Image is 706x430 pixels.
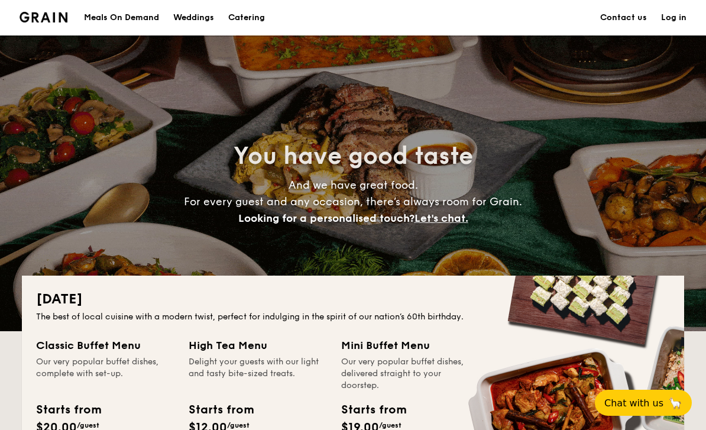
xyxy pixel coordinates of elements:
div: Delight your guests with our light and tasty bite-sized treats. [189,356,327,392]
span: /guest [227,421,250,429]
span: Chat with us [604,397,663,409]
div: Starts from [36,401,101,419]
div: The best of local cuisine with a modern twist, perfect for indulging in the spirit of our nation’... [36,311,670,323]
div: Our very popular buffet dishes, complete with set-up. [36,356,174,392]
span: Looking for a personalised touch? [238,212,414,225]
div: Our very popular buffet dishes, delivered straight to your doorstep. [341,356,480,392]
span: Let's chat. [414,212,468,225]
a: Logotype [20,12,67,22]
span: You have good taste [234,142,473,170]
div: Mini Buffet Menu [341,337,480,354]
span: 🦙 [668,396,682,410]
h2: [DATE] [36,290,670,309]
button: Chat with us🦙 [595,390,692,416]
span: /guest [77,421,99,429]
div: Classic Buffet Menu [36,337,174,354]
span: And we have great food. For every guest and any occasion, there’s always room for Grain. [184,179,522,225]
div: High Tea Menu [189,337,327,354]
img: Grain [20,12,67,22]
div: Starts from [189,401,253,419]
span: /guest [379,421,401,429]
div: Starts from [341,401,406,419]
